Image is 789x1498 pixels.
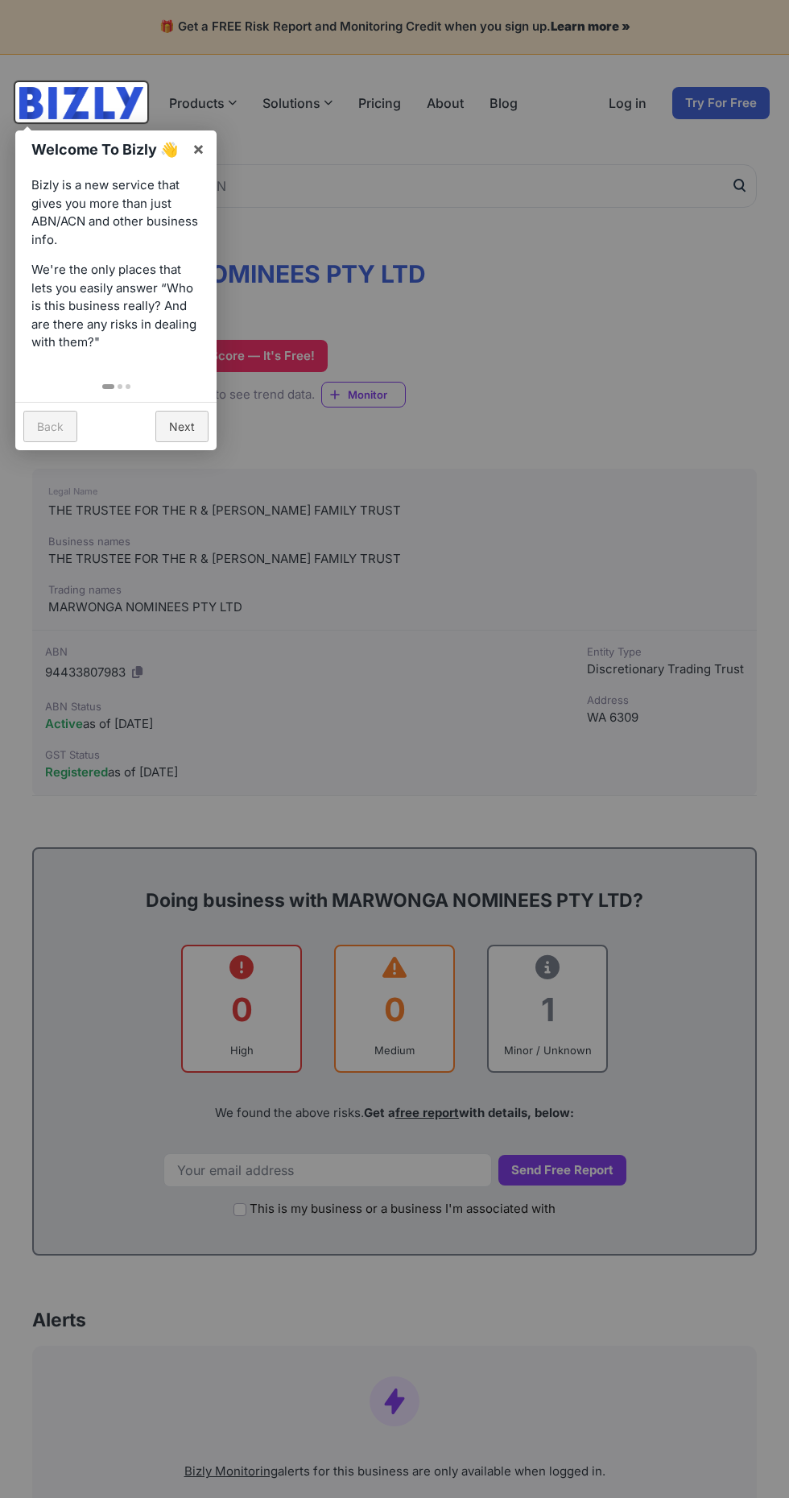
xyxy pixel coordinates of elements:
[155,411,209,442] a: Next
[180,130,217,167] a: ×
[23,411,77,442] a: Back
[31,176,200,249] p: Bizly is a new service that gives you more than just ABN/ACN and other business info.
[31,139,184,160] h1: Welcome To Bizly 👋
[31,261,200,352] p: We're the only places that lets you easily answer “Who is this business really? And are there any...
